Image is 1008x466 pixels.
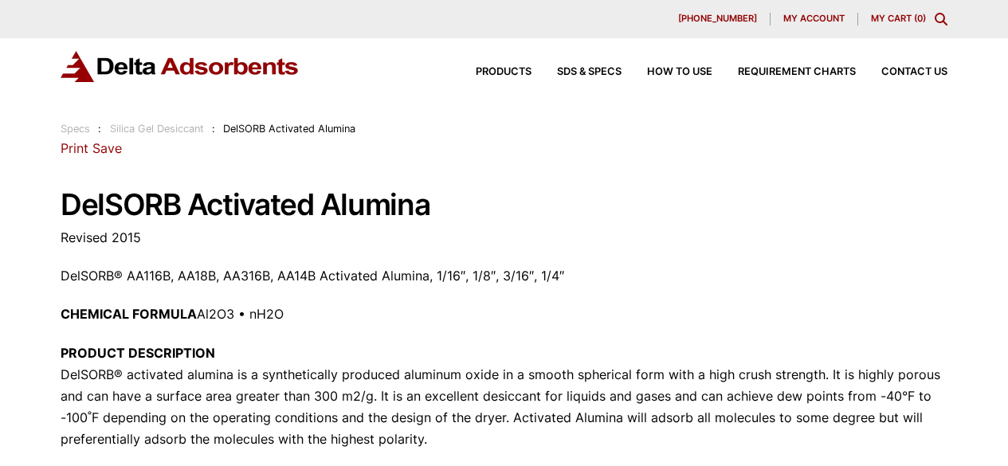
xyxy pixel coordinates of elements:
[917,13,923,24] span: 0
[678,14,757,23] span: [PHONE_NUMBER]
[98,123,101,135] span: :
[665,13,771,25] a: [PHONE_NUMBER]
[881,67,947,77] span: Contact Us
[557,67,622,77] span: SDS & SPECS
[476,67,531,77] span: Products
[61,265,947,287] p: DelSORB® AA116B, AA18B, AA316B, AA14B Activated Alumina, 1/16″, 1/8″, 3/16″, 1/4″
[647,67,712,77] span: How to Use
[61,303,947,325] p: Al2O3 • nH2O
[110,123,204,135] a: Silica Gel Desiccant
[622,67,712,77] a: How to Use
[61,306,197,322] strong: CHEMICAL FORMULA
[223,123,355,135] span: DelSORB Activated Alumina
[531,67,622,77] a: SDS & SPECS
[61,227,947,249] p: Revised 2015
[935,13,947,25] div: Toggle Modal Content
[92,140,122,156] a: Save
[61,189,947,221] h1: DelSORB Activated Alumina
[61,51,300,82] img: Delta Adsorbents
[61,123,90,135] a: Specs
[61,140,88,156] a: Print
[771,13,858,25] a: My account
[738,67,856,77] span: Requirement Charts
[856,67,947,77] a: Contact Us
[61,345,215,361] strong: PRODUCT DESCRIPTION
[61,343,947,451] p: DelSORB® activated alumina is a synthetically produced aluminum oxide in a smooth spherical form ...
[783,14,845,23] span: My account
[871,13,926,24] a: My Cart (0)
[450,67,531,77] a: Products
[712,67,856,77] a: Requirement Charts
[212,123,215,135] span: :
